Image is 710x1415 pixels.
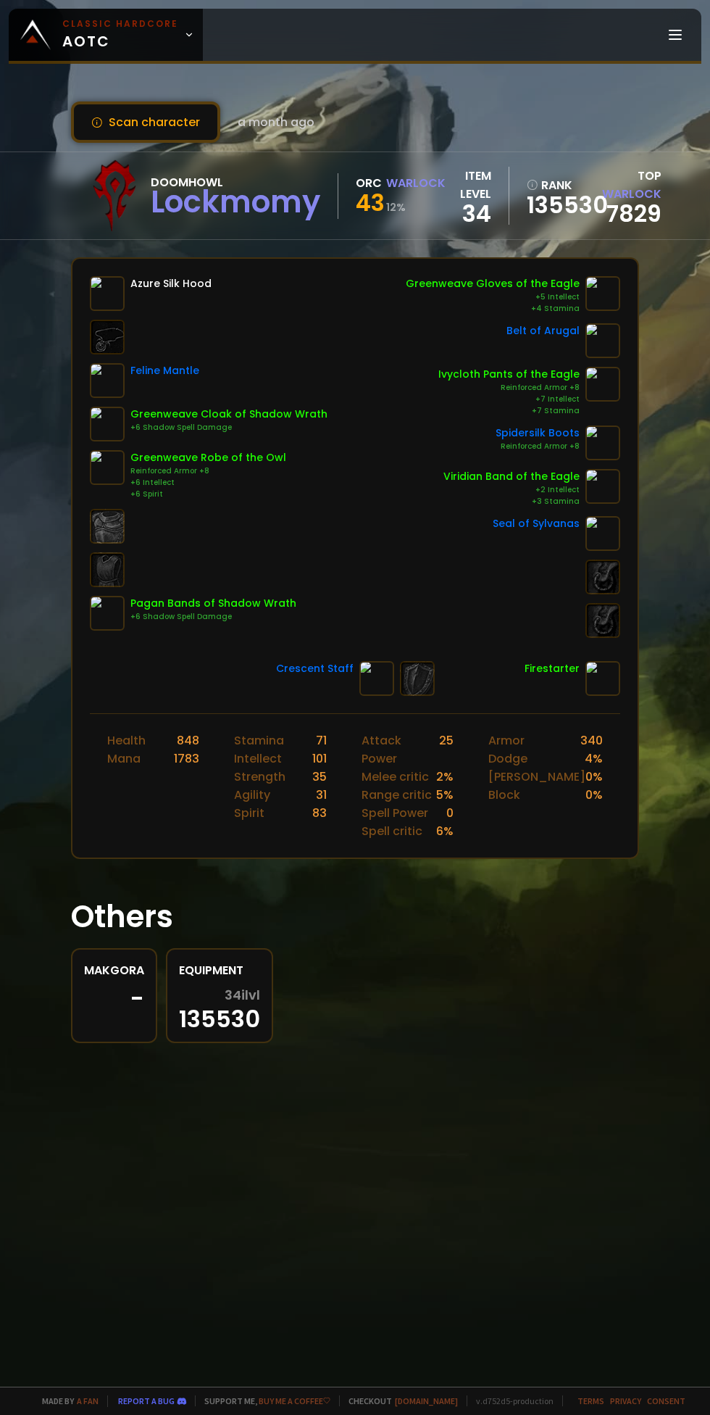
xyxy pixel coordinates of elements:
img: item-3748 [90,363,125,398]
div: Strength [234,768,285,786]
small: Classic Hardcore [62,17,178,30]
div: Agility [234,786,270,804]
div: Orc [356,174,382,192]
div: Health [107,731,146,750]
div: 135530 [179,988,260,1030]
div: +6 Spirit [130,489,286,500]
div: Spidersilk Boots [496,426,580,441]
div: item level [446,167,491,203]
img: item-4320 [585,426,620,460]
div: rank [527,176,588,194]
a: 7829 [606,197,661,230]
div: +2 Intellect [443,484,580,496]
span: 34 ilvl [225,988,260,1003]
div: 25 [439,731,454,768]
div: Firestarter [525,661,580,676]
img: item-8184 [585,661,620,696]
span: AOTC [62,17,178,52]
a: Privacy [610,1395,641,1406]
div: 4 % [585,750,603,768]
div: 848 [177,731,199,750]
div: 2 % [436,768,454,786]
span: Support me, [195,1395,330,1406]
span: Warlock [602,186,661,202]
div: 83 [312,804,327,822]
img: item-6414 [585,516,620,551]
div: Spirit [234,804,264,822]
span: Made by [33,1395,99,1406]
img: item-9770 [90,407,125,441]
div: 340 [580,731,603,750]
div: Feline Mantle [130,363,199,378]
div: Azure Silk Hood [130,276,212,291]
div: Intellect [234,750,282,768]
div: 71 [316,731,327,750]
div: +6 Shadow Spell Damage [130,611,296,623]
div: Reinforced Armor +8 [438,382,580,394]
div: 1783 [174,750,199,768]
span: a month ago [238,113,314,131]
div: +7 Stamina [438,405,580,417]
span: Checkout [339,1395,458,1406]
img: item-9797 [585,367,620,402]
a: a fan [77,1395,99,1406]
div: [PERSON_NAME] [488,768,585,786]
div: 5 % [436,786,454,804]
div: 35 [312,768,327,786]
div: Pagan Bands of Shadow Wrath [130,596,296,611]
div: Spell Power [362,804,428,822]
a: Buy me a coffee [259,1395,330,1406]
a: Consent [647,1395,685,1406]
div: Crescent Staff [276,661,354,676]
div: Greenweave Gloves of the Eagle [406,276,580,291]
div: +5 Intellect [406,291,580,303]
div: Greenweave Robe of the Owl [130,450,286,465]
div: Warlock [386,174,446,192]
div: Stamina [234,731,284,750]
img: item-14160 [90,596,125,631]
span: 43 [356,186,385,219]
div: Greenweave Cloak of Shadow Wrath [130,407,327,422]
div: +4 Stamina [406,303,580,315]
div: Spell critic [362,822,422,840]
div: +7 Intellect [438,394,580,405]
div: Armor [488,731,525,750]
a: Equipment34ilvl135530 [166,948,273,1043]
div: Viridian Band of the Eagle [443,469,580,484]
small: 12 % [386,200,406,215]
div: Dodge [488,750,527,768]
div: Reinforced Armor +8 [496,441,580,452]
span: v. d752d5 - production [467,1395,554,1406]
img: item-6392 [585,323,620,358]
div: 101 [312,750,327,768]
div: +6 Intellect [130,477,286,489]
div: Melee critic [362,768,429,786]
div: Lockmomy [151,191,320,213]
a: Makgora- [71,948,157,1043]
div: Mana [107,750,141,768]
div: 34 [446,203,491,225]
div: 31 [316,786,327,804]
div: 0 % [585,768,603,786]
a: [DOMAIN_NAME] [395,1395,458,1406]
div: Doomhowl [151,173,320,191]
div: - [84,988,144,1010]
div: 0 % [585,786,603,804]
div: 0 [446,804,454,822]
div: +6 Shadow Spell Damage [130,422,327,433]
a: Classic HardcoreAOTC [9,9,203,61]
a: Terms [577,1395,604,1406]
img: item-9773 [90,450,125,485]
button: Scan character [71,101,220,143]
a: 135530 [527,194,588,216]
div: +3 Stamina [443,496,580,507]
div: Range critic [362,786,432,804]
div: Attack Power [362,731,439,768]
div: Seal of Sylvanas [493,516,580,531]
img: item-6505 [359,661,394,696]
h1: Others [71,894,639,939]
div: Top [596,167,661,203]
img: item-11982 [585,469,620,504]
div: Ivycloth Pants of the Eagle [438,367,580,382]
div: Reinforced Armor +8 [130,465,286,477]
